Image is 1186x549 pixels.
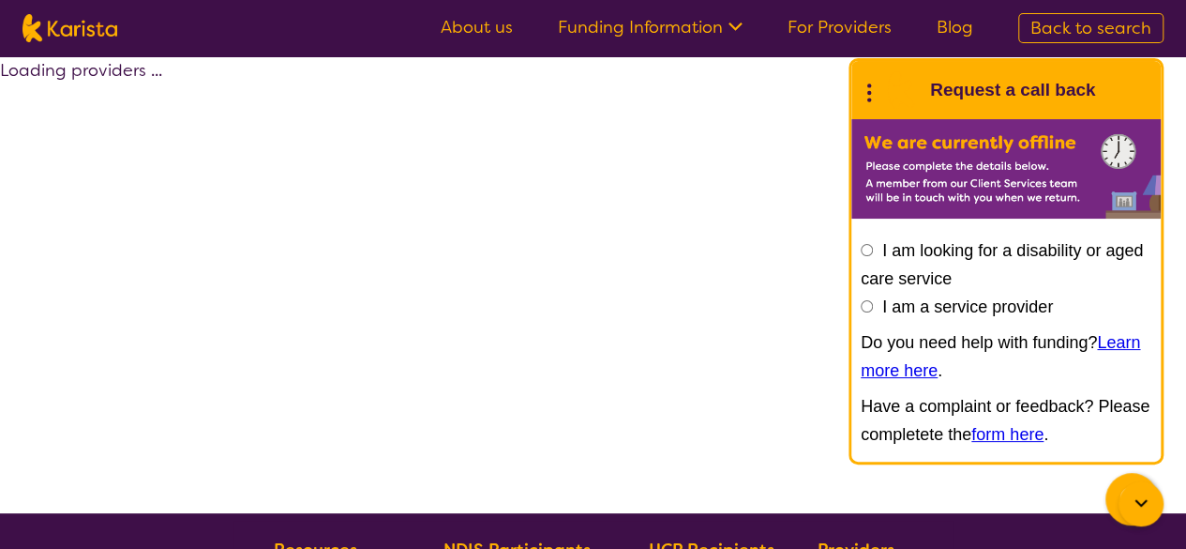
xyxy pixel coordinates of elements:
span: Back to search [1030,17,1151,39]
a: Funding Information [558,16,743,38]
img: Karista logo [23,14,117,42]
p: Do you need help with funding? . [861,328,1151,385]
a: About us [441,16,513,38]
a: For Providers [788,16,892,38]
h1: Request a call back [930,76,1095,104]
button: Channel Menu [1105,473,1158,526]
p: Have a complaint or feedback? Please completete the . [861,392,1151,449]
label: I am looking for a disability or aged care service [861,241,1143,288]
a: form here [971,425,1043,444]
img: Karista offline chat form to request call back [851,119,1161,219]
label: I am a service provider [882,297,1053,316]
a: Back to search [1018,13,1163,43]
img: Karista [881,71,919,109]
a: Blog [937,16,973,38]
